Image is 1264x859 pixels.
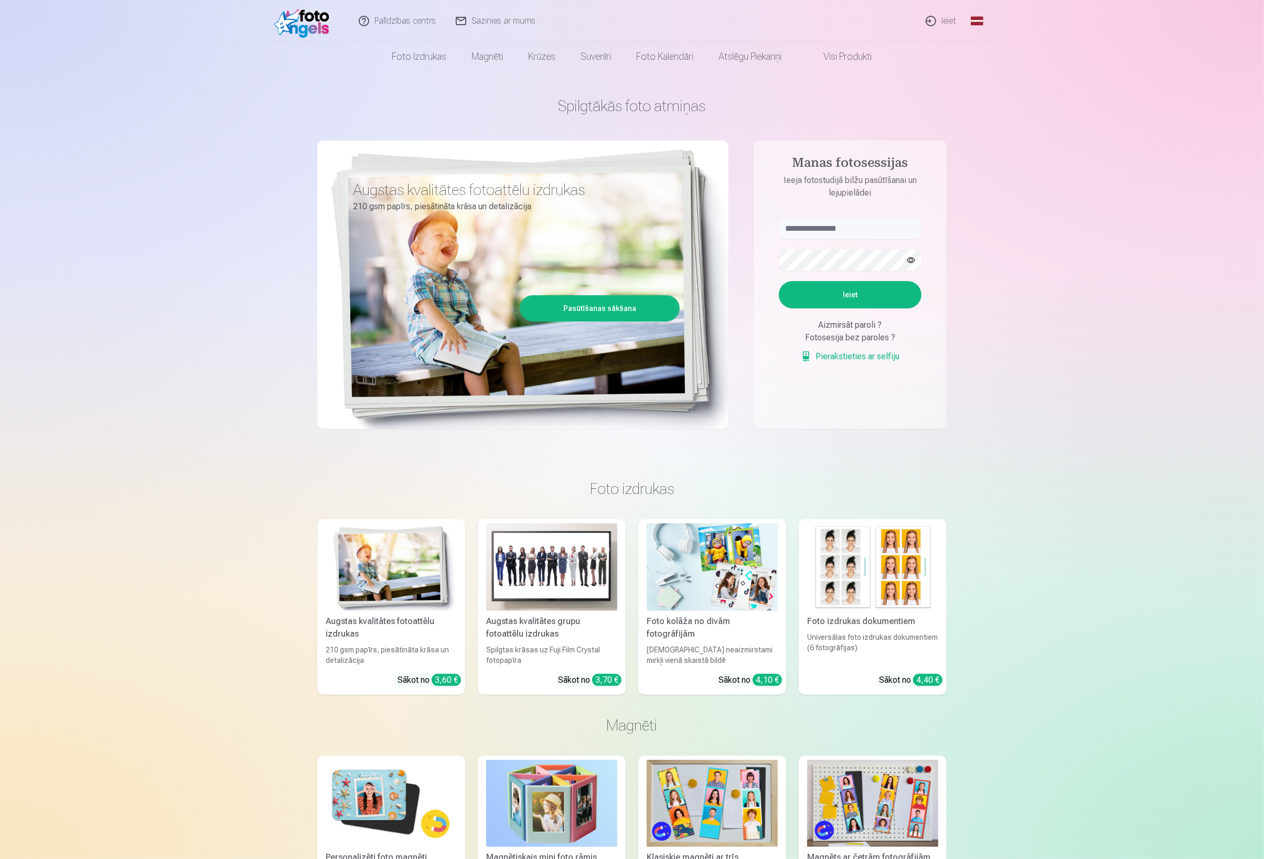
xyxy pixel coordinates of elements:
a: Magnēti [459,42,516,71]
h3: Magnēti [326,716,938,735]
a: Krūzes [516,42,569,71]
a: Foto izdrukas dokumentiemFoto izdrukas dokumentiemUniversālas foto izdrukas dokumentiem (6 fotogr... [799,519,947,695]
div: Foto izdrukas dokumentiem [803,615,942,628]
p: Ieeja fotostudijā bilžu pasūtīšanai un lejupielādei [768,174,932,199]
h4: Manas fotosessijas [768,155,932,174]
a: Pierakstieties ar selfiju [801,350,899,363]
img: Personalizēti foto magnēti [326,760,457,847]
img: /fa3 [274,4,335,38]
div: Augstas kvalitātes fotoattēlu izdrukas [322,615,461,640]
p: 210 gsm papīrs, piesātināta krāsa un detalizācija [353,199,672,214]
img: Foto izdrukas dokumentiem [807,523,938,611]
img: Augstas kvalitātes fotoattēlu izdrukas [326,523,457,611]
div: 3,70 € [592,674,622,686]
a: Foto kalendāri [624,42,706,71]
div: Sākot no [398,674,461,686]
div: Aizmirsāt paroli ? [779,319,922,331]
div: Sākot no [558,674,622,686]
a: Visi produkti [795,42,885,71]
h1: Spilgtākās foto atmiņas [317,96,947,115]
div: [DEMOGRAPHIC_DATA] neaizmirstami mirkļi vienā skaistā bildē [642,645,782,665]
a: Foto kolāža no divām fotogrāfijāmFoto kolāža no divām fotogrāfijām[DEMOGRAPHIC_DATA] neaizmirstam... [638,519,786,695]
a: Pasūtīšanas sākšana [521,297,678,320]
div: Spilgtas krāsas uz Fuji Film Crystal fotopapīra [482,645,622,665]
div: 210 gsm papīrs, piesātināta krāsa un detalizācija [322,645,461,665]
a: Foto izdrukas [380,42,459,71]
h3: Foto izdrukas [326,479,938,498]
a: Atslēgu piekariņi [706,42,795,71]
div: Universālas foto izdrukas dokumentiem (6 fotogrāfijas) [803,632,942,665]
img: Augstas kvalitātes grupu fotoattēlu izdrukas [486,523,617,611]
div: Fotosesija bez paroles ? [779,331,922,344]
div: 4,40 € [913,674,942,686]
div: 4,10 € [753,674,782,686]
div: 3,60 € [432,674,461,686]
img: Klasiskie magnēti ar trīs fotogrāfijām [647,760,778,847]
div: Sākot no [719,674,782,686]
img: Foto kolāža no divām fotogrāfijām [647,523,778,611]
img: Magnētiskais mini foto rāmis [486,760,617,847]
div: Augstas kvalitātes grupu fotoattēlu izdrukas [482,615,622,640]
div: Foto kolāža no divām fotogrāfijām [642,615,782,640]
h3: Augstas kvalitātes fotoattēlu izdrukas [353,180,672,199]
div: Sākot no [879,674,942,686]
a: Augstas kvalitātes fotoattēlu izdrukasAugstas kvalitātes fotoattēlu izdrukas210 gsm papīrs, piesā... [317,519,465,695]
img: Magnēts ar četrām fotogrāfijām [807,760,938,847]
a: Suvenīri [569,42,624,71]
a: Augstas kvalitātes grupu fotoattēlu izdrukasAugstas kvalitātes grupu fotoattēlu izdrukasSpilgtas ... [478,519,626,695]
button: Ieiet [779,281,922,308]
